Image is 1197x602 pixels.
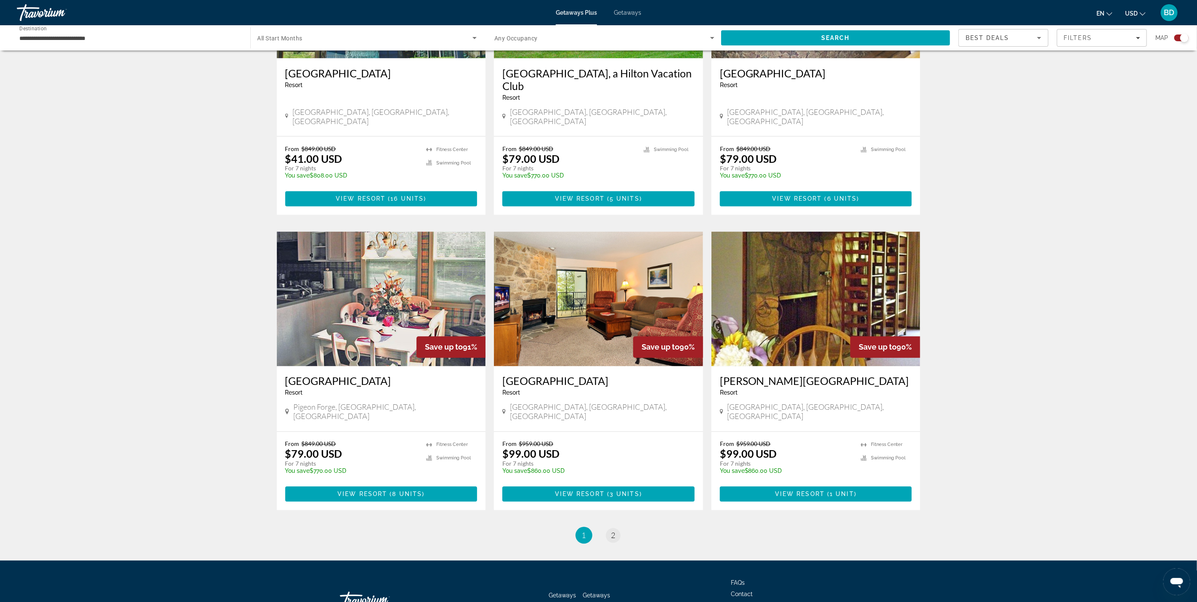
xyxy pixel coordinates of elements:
[720,67,912,80] a: [GEOGRAPHIC_DATA]
[720,468,853,475] p: $860.00 USD
[277,232,486,366] img: Sunrise Ridge Resort
[775,491,825,498] span: View Resort
[827,196,857,202] span: 6 units
[549,592,576,599] a: Getaways
[720,191,912,207] button: View Resort(6 units)
[731,591,753,598] a: Contact
[502,165,635,172] p: For 7 nights
[293,403,477,421] span: Pigeon Forge, [GEOGRAPHIC_DATA], [GEOGRAPHIC_DATA]
[720,448,777,460] p: $99.00 USD
[731,580,745,586] span: FAQs
[1096,7,1112,19] button: Change language
[1125,10,1138,17] span: USD
[285,440,300,448] span: From
[605,491,642,498] span: ( )
[720,152,777,165] p: $79.00 USD
[502,468,527,475] span: You save
[711,232,921,366] img: Westover Park
[436,442,468,448] span: Fitness Center
[582,531,586,540] span: 1
[302,440,336,448] span: $849.00 USD
[510,107,695,126] span: [GEOGRAPHIC_DATA], [GEOGRAPHIC_DATA], [GEOGRAPHIC_DATA]
[436,456,471,461] span: Swimming Pool
[285,172,418,179] p: $808.00 USD
[502,460,686,468] p: For 7 nights
[605,196,642,202] span: ( )
[502,375,695,387] h3: [GEOGRAPHIC_DATA]
[494,232,703,366] img: Laurel Point Resort
[720,165,853,172] p: For 7 nights
[555,196,605,202] span: View Resort
[1057,29,1147,47] button: Filters
[393,491,422,498] span: 8 units
[1158,4,1180,21] button: User Menu
[17,2,101,24] a: Travorium
[285,487,478,502] button: View Resort(8 units)
[285,468,418,475] p: $770.00 USD
[19,26,47,32] span: Destination
[285,172,310,179] span: You save
[285,460,418,468] p: For 7 nights
[302,145,336,152] span: $849.00 USD
[859,343,897,352] span: Save up to
[610,196,640,202] span: 5 units
[502,152,560,165] p: $79.00 USD
[611,531,616,540] span: 2
[966,33,1041,43] mat-select: Sort by
[502,67,695,92] a: [GEOGRAPHIC_DATA], a Hilton Vacation Club
[772,196,822,202] span: View Resort
[736,145,771,152] span: $849.00 USD
[720,172,853,179] p: $770.00 USD
[822,196,860,202] span: ( )
[285,67,478,80] a: [GEOGRAPHIC_DATA]
[519,145,553,152] span: $849.00 USD
[502,145,517,152] span: From
[285,165,418,172] p: For 7 nights
[871,442,902,448] span: Fitness Center
[425,343,463,352] span: Save up to
[385,196,426,202] span: ( )
[1096,10,1104,17] span: en
[502,191,695,207] button: View Resort(5 units)
[720,390,738,396] span: Resort
[720,487,912,502] a: View Resort(1 unit)
[502,487,695,502] button: View Resort(3 units)
[285,390,303,396] span: Resort
[556,9,597,16] span: Getaways Plus
[727,107,912,126] span: [GEOGRAPHIC_DATA], [GEOGRAPHIC_DATA], [GEOGRAPHIC_DATA]
[502,94,520,101] span: Resort
[871,147,905,152] span: Swimming Pool
[720,375,912,387] h3: [PERSON_NAME][GEOGRAPHIC_DATA]
[614,9,641,16] span: Getaways
[727,403,912,421] span: [GEOGRAPHIC_DATA], [GEOGRAPHIC_DATA], [GEOGRAPHIC_DATA]
[502,468,686,475] p: $860.00 USD
[277,527,921,544] nav: Pagination
[721,30,950,45] button: Search
[292,107,477,126] span: [GEOGRAPHIC_DATA], [GEOGRAPHIC_DATA], [GEOGRAPHIC_DATA]
[336,196,385,202] span: View Resort
[736,440,771,448] span: $959.00 USD
[1164,8,1175,17] span: BD
[494,35,538,42] span: Any Occupancy
[285,145,300,152] span: From
[502,448,560,460] p: $99.00 USD
[257,35,303,42] span: All Start Months
[821,34,850,41] span: Search
[519,440,553,448] span: $959.00 USD
[510,403,695,421] span: [GEOGRAPHIC_DATA], [GEOGRAPHIC_DATA], [GEOGRAPHIC_DATA]
[720,82,738,88] span: Resort
[285,191,478,207] button: View Resort(16 units)
[436,147,468,152] span: Fitness Center
[825,491,857,498] span: ( )
[720,172,745,179] span: You save
[285,82,303,88] span: Resort
[285,152,342,165] p: $41.00 USD
[720,145,734,152] span: From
